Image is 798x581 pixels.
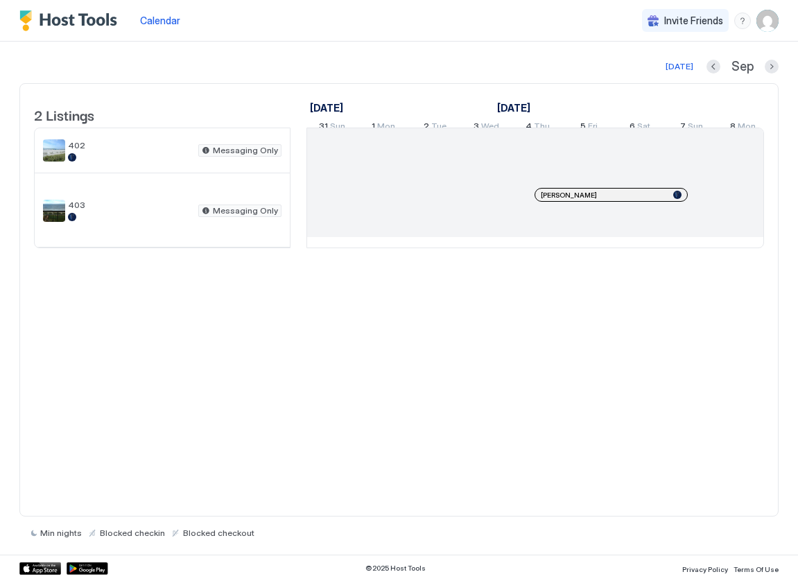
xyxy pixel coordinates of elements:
span: Terms Of Use [734,565,779,573]
a: Privacy Policy [682,561,728,575]
a: Terms Of Use [734,561,779,575]
span: Sun [688,121,703,135]
span: 5 [580,121,586,135]
span: 2 Listings [34,104,94,125]
span: 2 [424,121,429,135]
button: [DATE] [663,58,695,75]
span: 4 [526,121,532,135]
span: Blocked checkout [183,528,254,538]
div: menu [734,12,751,29]
div: User profile [756,10,779,32]
span: Privacy Policy [682,565,728,573]
span: 402 [68,140,193,150]
span: Tue [431,121,446,135]
a: September 3, 2025 [470,118,503,138]
a: September 4, 2025 [522,118,553,138]
span: 8 [730,121,736,135]
span: Fri [588,121,598,135]
span: Calendar [140,15,180,26]
span: 1 [372,121,375,135]
a: August 31, 2025 [315,118,349,138]
span: Thu [534,121,550,135]
span: Min nights [40,528,82,538]
a: September 1, 2025 [368,118,399,138]
a: September 2, 2025 [420,118,450,138]
span: 6 [630,121,635,135]
span: 7 [680,121,686,135]
span: Sep [731,59,754,75]
span: © 2025 Host Tools [365,564,426,573]
span: Sun [330,121,345,135]
span: Mon [377,121,395,135]
a: App Store [19,562,61,575]
span: Invite Friends [664,15,723,27]
a: September 1, 2025 [494,98,534,118]
span: 31 [319,121,328,135]
a: September 6, 2025 [626,118,654,138]
button: Next month [765,60,779,73]
a: September 8, 2025 [727,118,759,138]
a: August 31, 2025 [306,98,347,118]
a: Calendar [140,13,180,28]
div: [DATE] [666,60,693,73]
a: Host Tools Logo [19,10,123,31]
a: September 5, 2025 [577,118,601,138]
button: Previous month [706,60,720,73]
div: listing image [43,200,65,222]
a: Google Play Store [67,562,108,575]
span: Blocked checkin [100,528,165,538]
span: Mon [738,121,756,135]
span: [PERSON_NAME] [541,191,597,200]
span: 403 [68,200,193,210]
div: listing image [43,139,65,162]
a: September 7, 2025 [677,118,706,138]
span: 3 [474,121,479,135]
span: Sat [637,121,650,135]
span: Wed [481,121,499,135]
